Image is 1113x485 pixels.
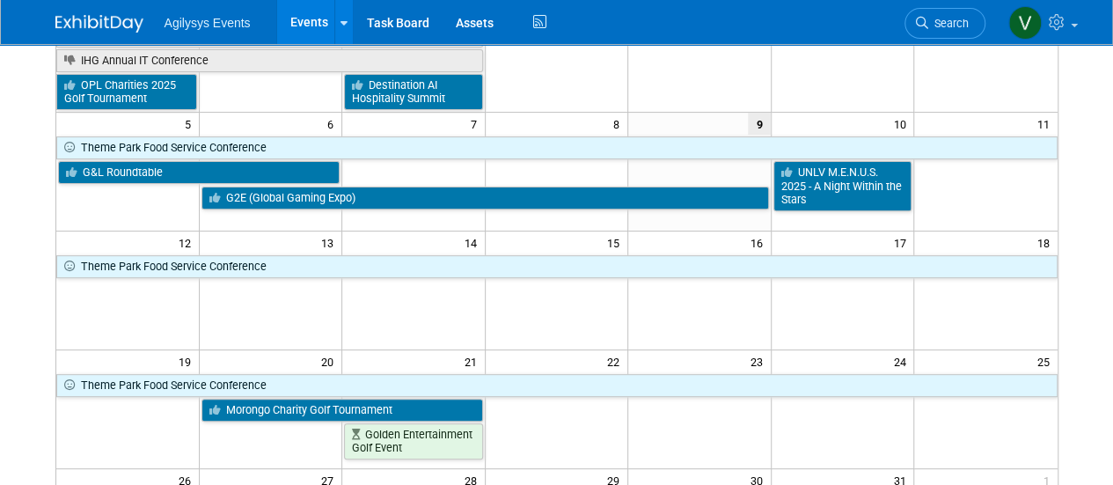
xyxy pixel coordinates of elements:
a: Destination AI Hospitality Summit [344,74,483,110]
span: 20 [319,350,341,372]
span: 25 [1036,350,1058,372]
span: 6 [326,113,341,135]
a: Theme Park Food Service Conference [56,136,1058,159]
span: Agilysys Events [165,16,251,30]
a: Search [904,8,985,39]
span: 14 [463,231,485,254]
a: IHG Annual IT Conference [56,49,483,72]
span: 8 [611,113,627,135]
a: G2E (Global Gaming Expo) [201,187,769,209]
span: 19 [177,350,199,372]
a: Theme Park Food Service Conference [56,374,1058,397]
span: 23 [749,350,771,372]
span: 13 [319,231,341,254]
a: OPL Charities 2025 Golf Tournament [56,74,197,110]
span: 5 [183,113,199,135]
span: 10 [891,113,913,135]
span: 22 [605,350,627,372]
span: 21 [463,350,485,372]
span: Search [928,17,969,30]
a: G&L Roundtable [58,161,340,184]
span: 17 [891,231,913,254]
span: 24 [891,350,913,372]
span: 7 [469,113,485,135]
a: UNLV M.E.N.U.S. 2025 - A Night Within the Stars [773,161,912,211]
img: Vaitiare Munoz [1008,6,1042,40]
span: 9 [748,113,771,135]
span: 12 [177,231,199,254]
span: 18 [1036,231,1058,254]
img: ExhibitDay [55,15,143,33]
span: 16 [749,231,771,254]
a: Theme Park Food Service Conference [56,255,1058,278]
span: 15 [605,231,627,254]
a: Morongo Charity Golf Tournament [201,399,483,422]
span: 11 [1036,113,1058,135]
a: Golden Entertainment Golf Event [344,423,483,459]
